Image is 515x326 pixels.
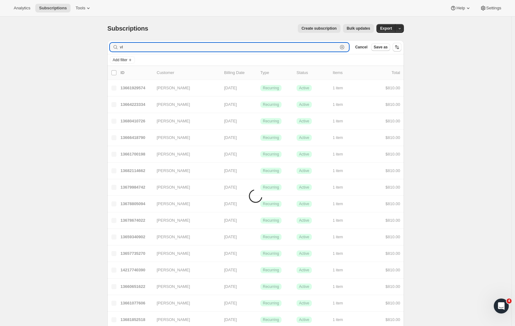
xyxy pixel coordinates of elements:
[507,299,512,304] span: 4
[374,45,388,50] span: Save as
[371,43,390,51] button: Save as
[376,24,396,33] button: Export
[302,26,337,31] span: Create subscription
[120,43,338,52] input: Filter subscribers
[494,299,509,314] iframe: Intercom live chat
[476,4,505,12] button: Settings
[110,56,135,64] button: Add filter
[10,4,34,12] button: Analytics
[355,45,367,50] span: Cancel
[298,24,341,33] button: Create subscription
[39,6,67,11] span: Subscriptions
[347,26,370,31] span: Bulk updates
[76,6,85,11] span: Tools
[339,44,345,50] button: Clear
[107,25,148,32] span: Subscriptions
[35,4,71,12] button: Subscriptions
[353,43,370,51] button: Cancel
[343,24,374,33] button: Bulk updates
[393,43,401,52] button: Sort the results
[456,6,465,11] span: Help
[14,6,30,11] span: Analytics
[72,4,95,12] button: Tools
[486,6,501,11] span: Settings
[380,26,392,31] span: Export
[446,4,475,12] button: Help
[113,57,127,62] span: Add filter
